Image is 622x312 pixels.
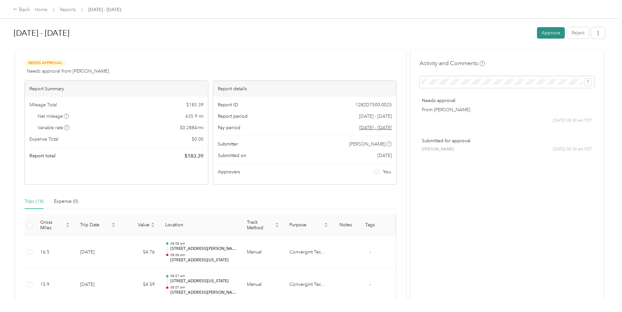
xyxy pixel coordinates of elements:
span: Report total [29,152,56,159]
span: [DATE] [377,152,392,159]
a: Reports [60,7,76,12]
th: Location [160,214,242,236]
h1: Sep 1 - 30, 2025 [14,25,532,41]
td: $4.76 [121,236,160,269]
span: - [370,282,371,287]
span: caret-up [324,221,328,225]
div: Report Summary [25,81,208,97]
span: Mileage Total [29,101,57,108]
span: Gross Miles [40,219,64,231]
span: - [370,249,371,255]
span: [PERSON_NAME] [349,141,386,147]
iframe: Everlance-gr Chat Button Frame [585,275,622,312]
span: Go to pay period [359,124,392,131]
p: 08:07 am [170,274,236,278]
span: [DATE] 08:30 am PDT [553,147,592,152]
span: Expense Total [29,136,58,143]
span: caret-up [112,221,115,225]
span: Approvers [218,168,240,175]
th: Notes [333,214,358,236]
span: $ 0.2884 / mi [180,124,203,131]
td: Convergint Technologies [284,236,333,269]
th: Gross Miles [35,214,75,236]
td: 16.5 [35,236,75,269]
span: 635.9 mi [185,113,203,120]
span: Needs Approval [25,59,66,67]
th: Tags [358,214,382,236]
span: [PERSON_NAME] [422,147,454,152]
p: 08:08 am [170,241,236,246]
p: [STREET_ADDRESS][US_STATE] [170,257,236,263]
span: caret-down [151,224,155,228]
th: Value [121,214,160,236]
td: [DATE] [75,269,121,301]
span: Pay period [218,124,240,131]
span: caret-down [112,224,115,228]
span: Net mileage [38,113,69,120]
span: Track Method [247,219,274,231]
div: Back [13,6,30,14]
span: 1282D7500-0025 [355,101,392,108]
a: Home [35,7,47,12]
span: caret-down [275,224,279,228]
span: caret-up [151,221,155,225]
span: Variable rate [38,124,70,131]
th: Trip Date [75,214,121,236]
p: 08:08 am [170,253,236,257]
span: caret-down [324,224,328,228]
span: Report ID [218,101,238,108]
span: You [383,168,391,175]
td: [DATE] [75,236,121,269]
p: Needs approval [422,97,592,104]
td: Manual [242,236,284,269]
p: 08:07 am [170,285,236,290]
span: caret-up [66,221,70,225]
span: [DATE] - [DATE] [88,6,121,13]
span: Report period [218,113,248,120]
td: Manual [242,269,284,301]
td: 15.9 [35,269,75,301]
p: [STREET_ADDRESS][PERSON_NAME] [170,290,236,296]
span: Trip Date [80,222,110,228]
p: [STREET_ADDRESS][US_STATE] [170,278,236,284]
span: Submitter [218,141,238,147]
span: [DATE] - [DATE] [359,113,392,120]
button: Approve [537,27,565,39]
td: $4.59 [121,269,160,301]
span: caret-up [275,221,279,225]
div: Report details [213,81,396,97]
p: [STREET_ADDRESS][PERSON_NAME] [170,246,236,252]
p: From [PERSON_NAME] [422,106,592,113]
th: Purpose [284,214,333,236]
span: $ 0.00 [192,136,203,143]
span: Value [126,222,149,228]
p: Submitted for approval [422,137,592,144]
h4: Activity and Comments [420,59,485,67]
span: [DATE] 08:30 am PDT [553,118,592,124]
span: Purpose [289,222,323,228]
div: Trips (14) [25,198,43,205]
span: Submitted on [218,152,246,159]
span: $ 183.39 [184,152,203,160]
span: $ 183.39 [186,101,203,108]
span: Needs approval from [PERSON_NAME] [27,68,109,75]
span: caret-down [66,224,70,228]
div: Expense (0) [54,198,78,205]
button: Reject [567,27,589,39]
th: Track Method [242,214,284,236]
td: Convergint Technologies [284,269,333,301]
